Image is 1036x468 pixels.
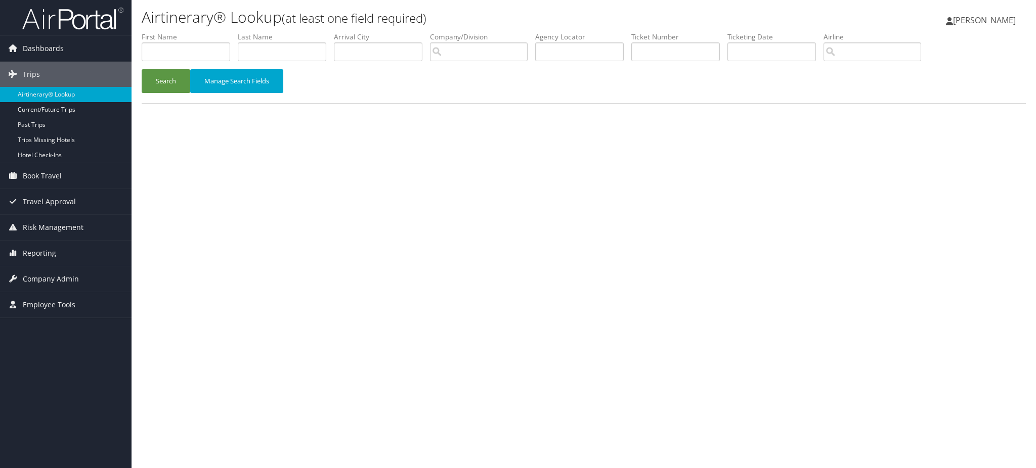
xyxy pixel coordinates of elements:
[22,7,123,30] img: airportal-logo.png
[946,5,1026,35] a: [PERSON_NAME]
[23,163,62,189] span: Book Travel
[23,292,75,317] span: Employee Tools
[23,215,83,240] span: Risk Management
[142,7,731,28] h1: Airtinerary® Lookup
[23,189,76,214] span: Travel Approval
[727,32,824,42] label: Ticketing Date
[142,69,190,93] button: Search
[23,241,56,266] span: Reporting
[953,15,1016,26] span: [PERSON_NAME]
[23,266,79,292] span: Company Admin
[238,32,334,42] label: Last Name
[190,69,283,93] button: Manage Search Fields
[334,32,430,42] label: Arrival City
[631,32,727,42] label: Ticket Number
[535,32,631,42] label: Agency Locator
[430,32,535,42] label: Company/Division
[23,36,64,61] span: Dashboards
[142,32,238,42] label: First Name
[824,32,929,42] label: Airline
[282,10,426,26] small: (at least one field required)
[23,62,40,87] span: Trips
